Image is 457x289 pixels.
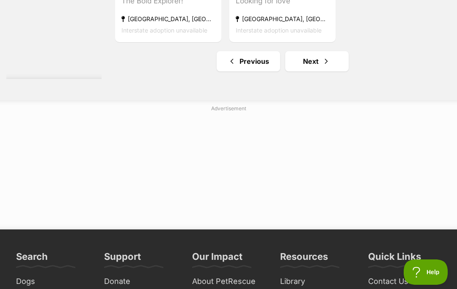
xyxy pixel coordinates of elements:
strong: [GEOGRAPHIC_DATA], [GEOGRAPHIC_DATA] [121,14,215,25]
a: About PetRescue [189,275,268,288]
a: Dogs [13,275,92,288]
h3: Search [16,251,48,267]
span: Interstate adoption unavailable [236,27,322,34]
strong: [GEOGRAPHIC_DATA], [GEOGRAPHIC_DATA] [236,14,329,25]
a: Library [277,275,356,288]
h3: Resources [280,251,328,267]
a: Contact Us [365,275,444,288]
span: Interstate adoption unavailable [121,27,207,34]
h3: Quick Links [368,251,421,267]
iframe: Advertisement [23,115,434,221]
a: Previous page [217,51,280,71]
nav: Pagination [114,51,451,71]
h3: Our Impact [192,251,242,267]
iframe: Help Scout Beacon - Open [404,259,449,285]
h3: Support [104,251,141,267]
a: Donate [101,275,180,288]
a: Next page [285,51,349,71]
